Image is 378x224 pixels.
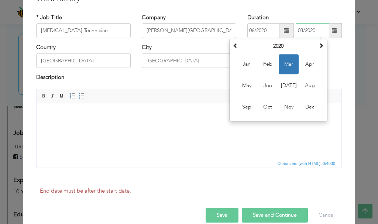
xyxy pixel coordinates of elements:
button: Save and Continue [242,208,308,223]
iframe: Rich Text Editor, workEditor [37,103,341,159]
button: Save [206,208,238,223]
span: Aug [300,76,320,96]
label: Description [36,74,64,82]
a: Italic [49,92,57,100]
span: [DATE] [279,76,299,96]
label: Company [142,14,166,21]
span: Jun [258,76,278,96]
span: Jan [237,54,257,74]
a: Bold [40,92,48,100]
span: Apr [300,54,320,74]
input: From [247,23,279,38]
a: Insert/Remove Numbered List [69,92,77,100]
span: Feb [258,54,278,74]
label: * Job Title [36,14,62,21]
span: Characters (with HTML): 0/4000 [276,160,337,167]
span: Nov [279,97,299,117]
span: Mar [279,54,299,74]
button: Cancel [311,208,342,223]
a: Underline [58,92,66,100]
span: Next Year [319,43,324,48]
th: Select Year [240,41,317,52]
div: Statistics [276,160,338,167]
label: Duration [247,14,269,21]
span: Oct [258,97,278,117]
label: End date must be after the start date. [40,187,131,195]
a: Insert/Remove Bulleted List [78,92,86,100]
label: Country [36,44,56,51]
span: Previous Year [233,43,238,48]
label: City [142,44,152,51]
span: Sep [237,97,257,117]
span: Dec [300,97,320,117]
input: Present [296,23,329,38]
span: May [237,76,257,96]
